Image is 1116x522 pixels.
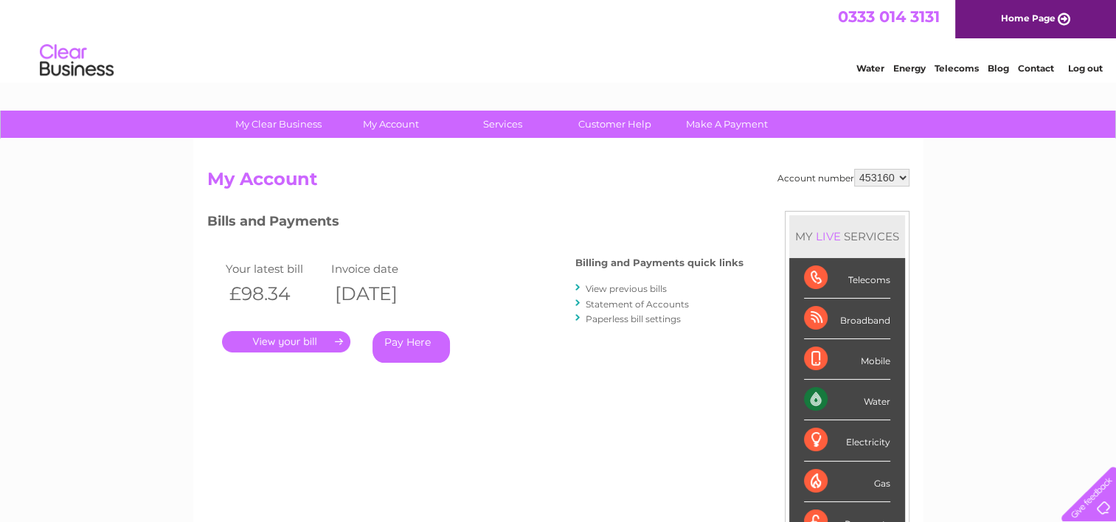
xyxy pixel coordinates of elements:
[586,299,689,310] a: Statement of Accounts
[804,339,890,380] div: Mobile
[804,299,890,339] div: Broadband
[575,257,744,268] h4: Billing and Payments quick links
[372,331,450,363] a: Pay Here
[777,169,909,187] div: Account number
[222,331,350,352] a: .
[586,283,667,294] a: View previous bills
[856,63,884,74] a: Water
[39,38,114,83] img: logo.png
[804,380,890,420] div: Water
[586,313,681,324] a: Paperless bill settings
[804,258,890,299] div: Telecoms
[1018,63,1054,74] a: Contact
[207,169,909,197] h2: My Account
[207,211,744,237] h3: Bills and Payments
[813,229,844,243] div: LIVE
[327,279,434,309] th: [DATE]
[838,7,940,26] a: 0333 014 3131
[893,63,926,74] a: Energy
[218,111,339,138] a: My Clear Business
[327,259,434,279] td: Invoice date
[554,111,676,138] a: Customer Help
[789,215,905,257] div: MY SERVICES
[442,111,564,138] a: Services
[222,259,328,279] td: Your latest bill
[988,63,1009,74] a: Blog
[666,111,788,138] a: Make A Payment
[222,279,328,309] th: £98.34
[210,8,907,72] div: Clear Business is a trading name of Verastar Limited (registered in [GEOGRAPHIC_DATA] No. 3667643...
[804,462,890,502] div: Gas
[330,111,451,138] a: My Account
[1067,63,1102,74] a: Log out
[804,420,890,461] div: Electricity
[935,63,979,74] a: Telecoms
